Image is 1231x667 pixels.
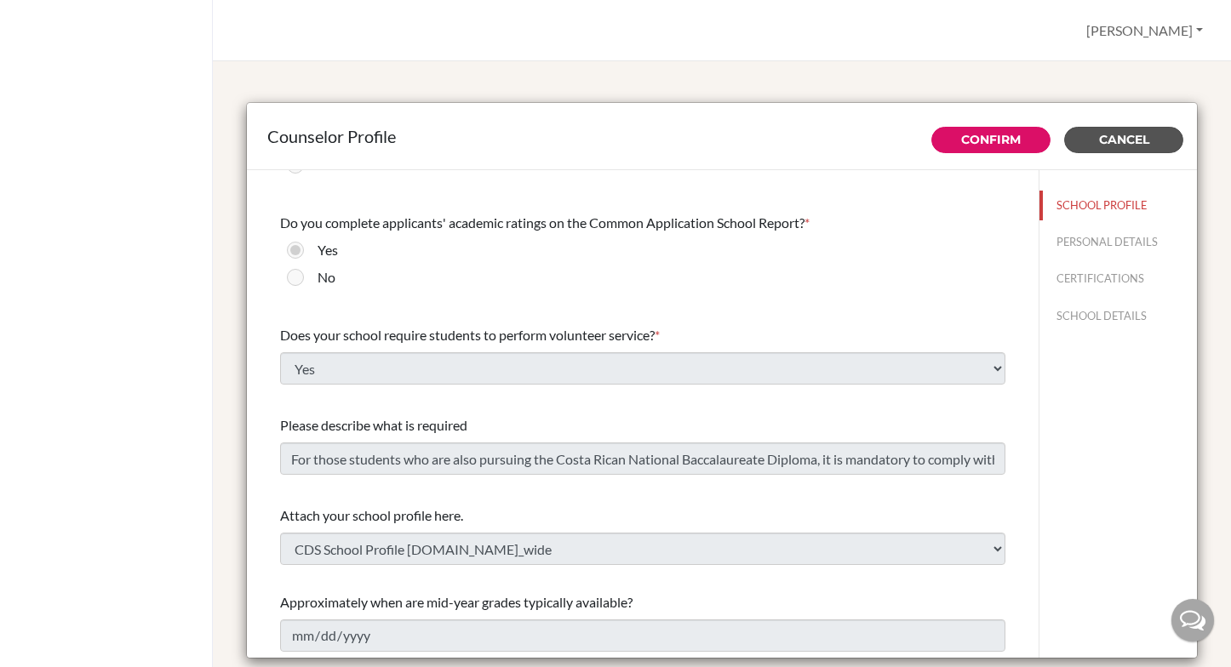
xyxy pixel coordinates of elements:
button: [PERSON_NAME] [1079,14,1211,47]
label: No [318,267,335,288]
span: Does your school require students to perform volunteer service? [280,327,655,343]
div: Counselor Profile [267,123,1177,149]
span: Attach your school profile here. [280,507,463,523]
button: SCHOOL DETAILS [1039,301,1197,331]
button: CERTIFICATIONS [1039,264,1197,294]
span: Do you complete applicants' academic ratings on the Common Application School Report? [280,214,804,231]
button: PERSONAL DETAILS [1039,227,1197,257]
span: Help [39,12,74,27]
span: Please describe what is required [280,417,467,433]
button: SCHOOL PROFILE [1039,191,1197,220]
label: Yes [318,240,338,260]
span: Approximately when are mid-year grades typically available? [280,594,633,610]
